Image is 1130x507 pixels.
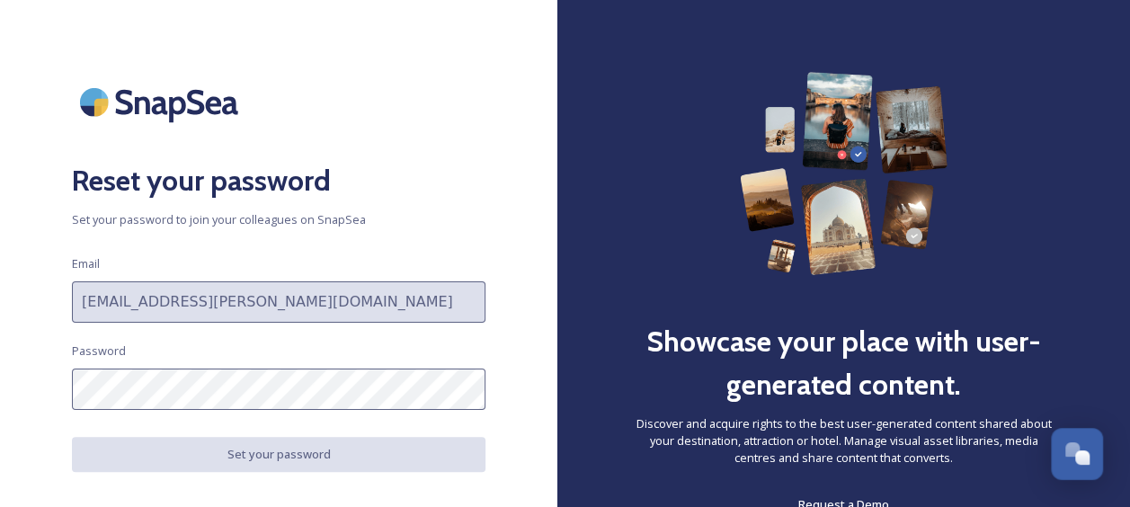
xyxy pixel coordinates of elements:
[72,342,126,360] span: Password
[72,159,485,202] h2: Reset your password
[72,72,252,132] img: SnapSea Logo
[72,211,485,228] span: Set your password to join your colleagues on SnapSea
[740,72,947,275] img: 63b42ca75bacad526042e722_Group%20154-p-800.png
[629,415,1058,467] span: Discover and acquire rights to the best user-generated content shared about your destination, att...
[72,437,485,472] button: Set your password
[72,255,100,272] span: Email
[629,320,1058,406] h2: Showcase your place with user-generated content.
[1051,428,1103,480] button: Open Chat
